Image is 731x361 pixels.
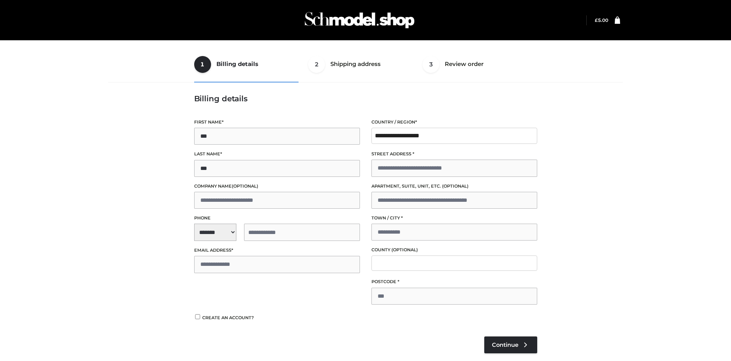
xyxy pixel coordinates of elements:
[371,183,537,190] label: Apartment, suite, unit, etc.
[484,336,537,353] a: Continue
[442,183,469,189] span: (optional)
[194,247,360,254] label: Email address
[371,278,537,285] label: Postcode
[232,183,258,189] span: (optional)
[371,214,537,222] label: Town / City
[194,119,360,126] label: First name
[595,17,608,23] bdi: 5.00
[595,17,598,23] span: £
[194,94,537,103] h3: Billing details
[371,150,537,158] label: Street address
[371,246,537,254] label: County
[492,341,518,348] span: Continue
[391,247,418,252] span: (optional)
[595,17,608,23] a: £5.00
[202,315,254,320] span: Create an account?
[302,5,417,35] img: Schmodel Admin 964
[194,314,201,319] input: Create an account?
[194,150,360,158] label: Last name
[194,183,360,190] label: Company name
[371,119,537,126] label: Country / Region
[194,214,360,222] label: Phone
